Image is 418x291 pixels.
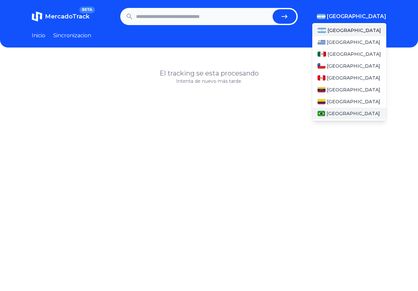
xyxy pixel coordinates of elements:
[312,24,386,36] a: Argentina[GEOGRAPHIC_DATA]
[312,108,386,119] a: Brasil[GEOGRAPHIC_DATA]
[318,40,325,45] img: Uruguay
[317,14,325,19] img: Argentina
[312,48,386,60] a: Mexico[GEOGRAPHIC_DATA]
[32,69,386,78] h1: El tracking se esta procesando
[317,13,386,20] button: [GEOGRAPHIC_DATA]
[312,96,386,108] a: Colombia[GEOGRAPHIC_DATA]
[312,84,386,96] a: Venezuela[GEOGRAPHIC_DATA]
[327,63,380,69] span: [GEOGRAPHIC_DATA]
[318,111,325,116] img: Brasil
[32,78,386,84] p: Intenta de nuevo más tarde.
[312,60,386,72] a: Chile[GEOGRAPHIC_DATA]
[45,13,90,20] span: MercadoTrack
[318,99,325,104] img: Colombia
[312,72,386,84] a: Peru[GEOGRAPHIC_DATA]
[32,32,45,40] a: Inicio
[32,11,90,22] a: MercadoTrackBETA
[327,13,386,20] span: [GEOGRAPHIC_DATA]
[318,51,326,57] img: Mexico
[53,32,91,40] a: Sincronizacion
[327,86,380,93] span: [GEOGRAPHIC_DATA]
[327,51,381,57] span: [GEOGRAPHIC_DATA]
[318,87,325,92] img: Venezuela
[32,11,42,22] img: MercadoTrack
[327,39,380,46] span: [GEOGRAPHIC_DATA]
[79,7,95,13] span: BETA
[326,110,380,117] span: [GEOGRAPHIC_DATA]
[327,98,380,105] span: [GEOGRAPHIC_DATA]
[318,63,325,69] img: Chile
[327,75,380,81] span: [GEOGRAPHIC_DATA]
[312,36,386,48] a: Uruguay[GEOGRAPHIC_DATA]
[318,28,326,33] img: Argentina
[318,75,325,81] img: Peru
[327,27,381,34] span: [GEOGRAPHIC_DATA]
